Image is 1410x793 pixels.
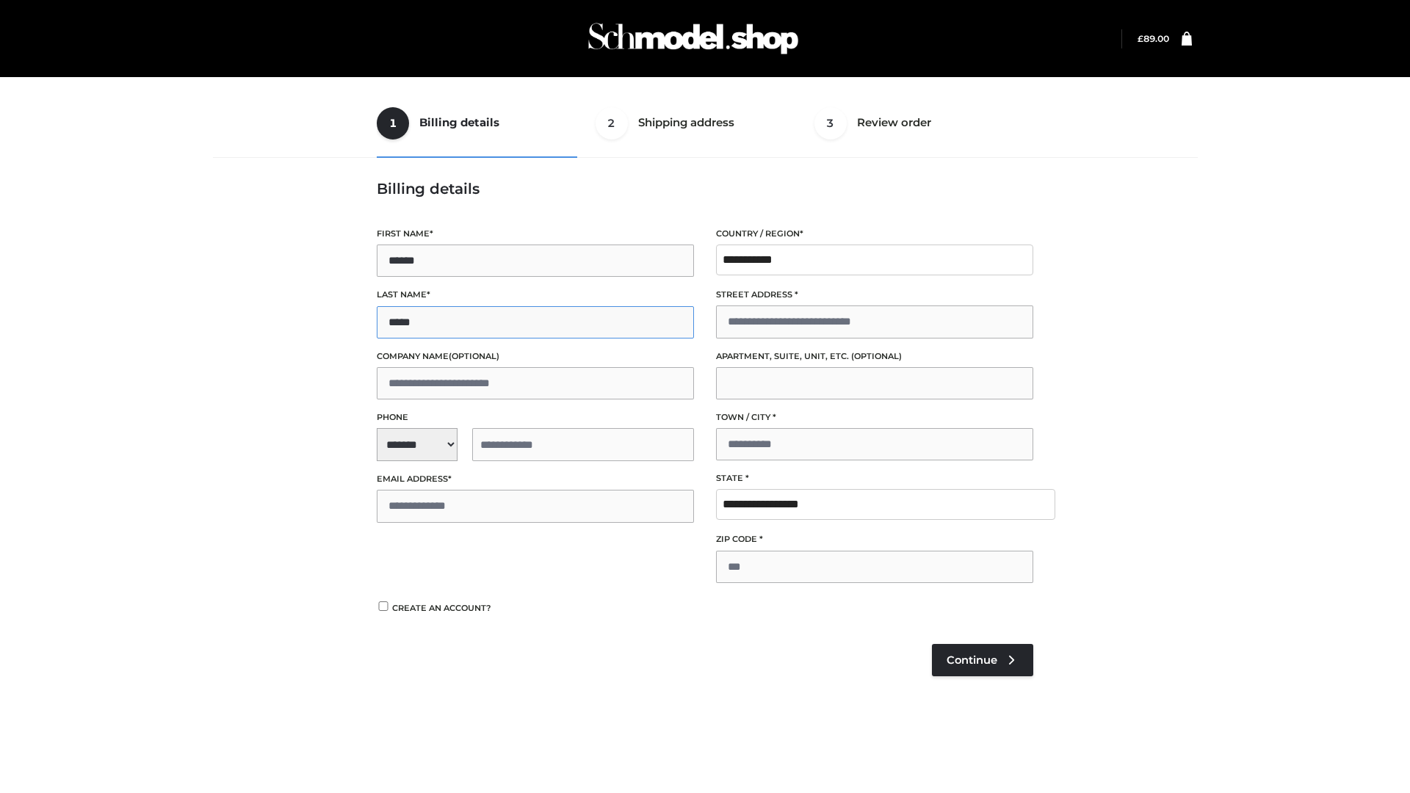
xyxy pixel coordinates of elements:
label: Phone [377,410,694,424]
label: ZIP Code [716,532,1033,546]
label: State [716,471,1033,485]
span: £ [1138,33,1143,44]
label: Country / Region [716,227,1033,241]
a: £89.00 [1138,33,1169,44]
h3: Billing details [377,180,1033,198]
label: Last name [377,288,694,302]
label: Street address [716,288,1033,302]
bdi: 89.00 [1138,33,1169,44]
label: Company name [377,350,694,363]
label: Town / City [716,410,1033,424]
span: Continue [947,653,997,667]
label: First name [377,227,694,241]
input: Create an account? [377,601,390,611]
a: Continue [932,644,1033,676]
span: (optional) [449,351,499,361]
img: Schmodel Admin 964 [583,10,803,68]
label: Apartment, suite, unit, etc. [716,350,1033,363]
span: Create an account? [392,603,491,613]
label: Email address [377,472,694,486]
span: (optional) [851,351,902,361]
